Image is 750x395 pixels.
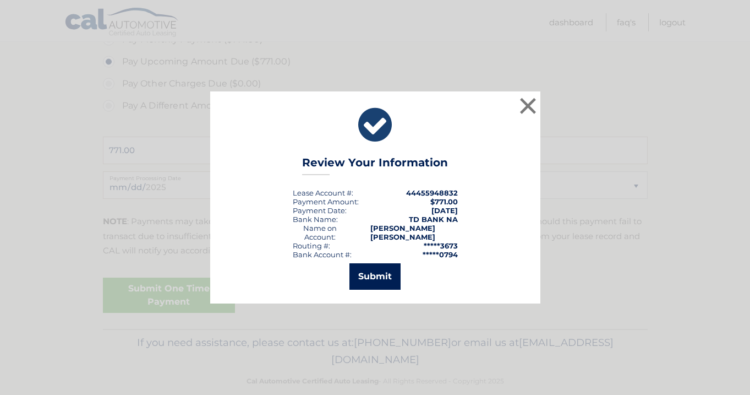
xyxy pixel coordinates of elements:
div: Payment Amount: [293,197,359,206]
strong: 44455948832 [406,188,458,197]
div: Name on Account: [293,224,348,241]
strong: TD BANK NA [409,215,458,224]
div: Bank Account #: [293,250,352,259]
button: × [517,95,539,117]
div: Bank Name: [293,215,338,224]
strong: [PERSON_NAME] [PERSON_NAME] [370,224,435,241]
span: $771.00 [430,197,458,206]
button: Submit [349,263,401,290]
div: Routing #: [293,241,330,250]
h3: Review Your Information [302,156,448,175]
div: Lease Account #: [293,188,353,197]
span: Payment Date [293,206,345,215]
span: [DATE] [431,206,458,215]
div: : [293,206,347,215]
